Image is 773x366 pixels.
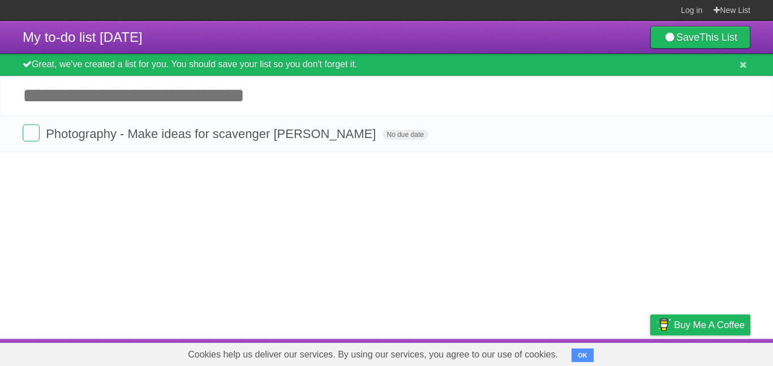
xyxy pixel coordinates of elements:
[679,342,750,363] a: Suggest a feature
[674,315,745,335] span: Buy me a coffee
[635,342,665,363] a: Privacy
[656,315,671,334] img: Buy me a coffee
[23,29,143,45] span: My to-do list [DATE]
[23,124,40,141] label: Done
[572,348,594,362] button: OK
[500,342,523,363] a: About
[383,130,428,140] span: No due date
[699,32,737,43] b: This List
[46,127,379,141] span: Photography - Make ideas for scavenger [PERSON_NAME]
[177,343,569,366] span: Cookies help us deliver our services. By using our services, you agree to our use of cookies.
[650,26,750,49] a: SaveThis List
[650,315,750,335] a: Buy me a coffee
[537,342,583,363] a: Developers
[597,342,622,363] a: Terms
